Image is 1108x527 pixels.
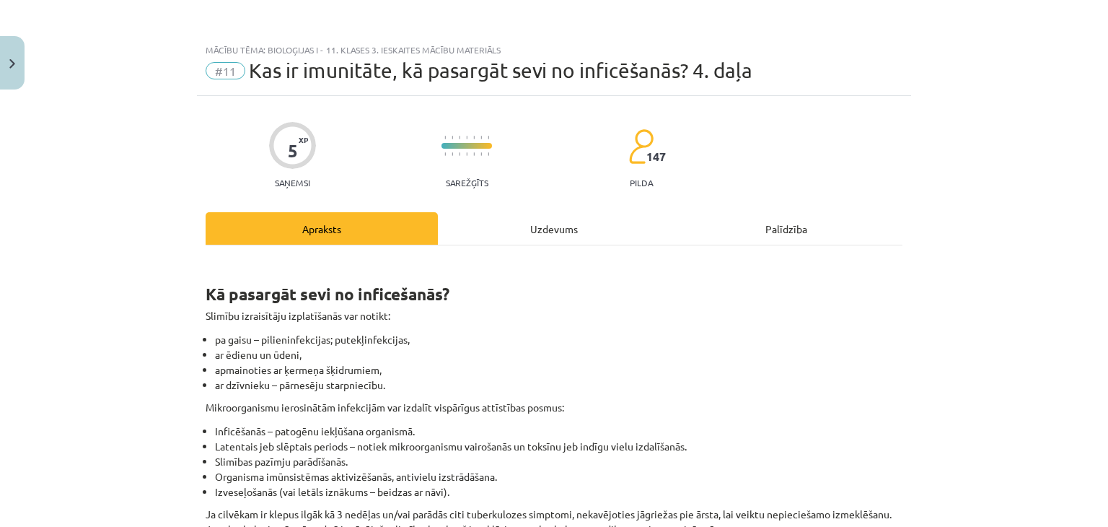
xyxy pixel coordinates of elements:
[215,347,902,362] li: ar ēdienu un ūdeni,
[646,150,666,163] span: 147
[459,152,460,156] img: icon-short-line-57e1e144782c952c97e751825c79c345078a6d821885a25fce030b3d8c18986b.svg
[206,45,902,55] div: Mācību tēma: Bioloģijas i - 11. klases 3. ieskaites mācību materiāls
[444,136,446,139] img: icon-short-line-57e1e144782c952c97e751825c79c345078a6d821885a25fce030b3d8c18986b.svg
[466,136,467,139] img: icon-short-line-57e1e144782c952c97e751825c79c345078a6d821885a25fce030b3d8c18986b.svg
[630,178,653,188] p: pilda
[488,152,489,156] img: icon-short-line-57e1e144782c952c97e751825c79c345078a6d821885a25fce030b3d8c18986b.svg
[452,136,453,139] img: icon-short-line-57e1e144782c952c97e751825c79c345078a6d821885a25fce030b3d8c18986b.svg
[9,59,15,69] img: icon-close-lesson-0947bae3869378f0d4975bcd49f059093ad1ed9edebbc8119c70593378902aed.svg
[215,454,902,469] li: Slimības pazīmju parādīšanās.
[215,362,902,378] li: apmainoties ar ķermeņa šķidrumiem,
[299,136,308,144] span: XP
[215,439,902,454] li: Latentais jeb slēptais periods – notiek mikroorganismu vairošanās un toksīnu jeb indīgu vielu izd...
[459,136,460,139] img: icon-short-line-57e1e144782c952c97e751825c79c345078a6d821885a25fce030b3d8c18986b.svg
[480,136,482,139] img: icon-short-line-57e1e144782c952c97e751825c79c345078a6d821885a25fce030b3d8c18986b.svg
[206,284,449,305] b: Kā pasargāt sevi no inficešanās?
[215,378,902,393] li: ar dzīvnieku – pārnesēju starpniecību.
[206,62,245,79] span: #11
[466,152,467,156] img: icon-short-line-57e1e144782c952c97e751825c79c345078a6d821885a25fce030b3d8c18986b.svg
[473,136,475,139] img: icon-short-line-57e1e144782c952c97e751825c79c345078a6d821885a25fce030b3d8c18986b.svg
[215,484,902,500] li: Izveseļošanās (vai letāls iznākums – beidzas ar nāvi).
[215,469,902,484] li: Organisma imūnsistēmas aktivizēšanās, antivielu izstrādāšana.
[438,212,670,245] div: Uzdevums
[452,152,453,156] img: icon-short-line-57e1e144782c952c97e751825c79c345078a6d821885a25fce030b3d8c18986b.svg
[446,178,488,188] p: Sarežģīts
[444,152,446,156] img: icon-short-line-57e1e144782c952c97e751825c79c345078a6d821885a25fce030b3d8c18986b.svg
[215,424,902,439] li: Inficēšanās – patogēnu iekļūšana organismā.
[488,136,489,139] img: icon-short-line-57e1e144782c952c97e751825c79c345078a6d821885a25fce030b3d8c18986b.svg
[215,332,902,347] li: pa gaisu – pilieninfekcijas; putekļinfekcijas,
[269,178,316,188] p: Saņemsi
[480,152,482,156] img: icon-short-line-57e1e144782c952c97e751825c79c345078a6d821885a25fce030b3d8c18986b.svg
[206,308,902,323] p: Slimību izraisītāju izplatīšanās var notikt:
[628,129,654,165] img: students-c634bb4e5e11cddfef0936a35e636f08e4e9abd3cc4e673bd6f9a4125e45ecb1.svg
[670,212,902,245] div: Palīdzība
[473,152,475,156] img: icon-short-line-57e1e144782c952c97e751825c79c345078a6d821885a25fce030b3d8c18986b.svg
[249,58,752,82] span: Kas ir imunitāte, kā pasargāt sevi no inficēšanās? 4. daļa
[288,141,298,161] div: 5
[206,212,438,245] div: Apraksts
[206,400,902,415] p: Mikroorganismu ierosinātām infekcijām var izdalīt vispārīgus attīstības posmus:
